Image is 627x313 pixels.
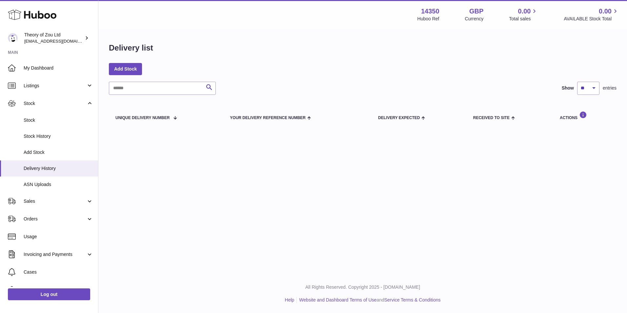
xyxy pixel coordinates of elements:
h1: Delivery list [109,43,153,53]
div: Currency [465,16,484,22]
span: Unique Delivery Number [115,116,170,120]
span: ASN Uploads [24,181,93,188]
span: 0.00 [599,7,612,16]
span: Sales [24,198,86,204]
span: My Dashboard [24,65,93,71]
span: Stock [24,117,93,123]
label: Show [562,85,574,91]
span: [EMAIL_ADDRESS][DOMAIN_NAME] [24,38,96,44]
a: 0.00 Total sales [509,7,538,22]
a: Website and Dashboard Terms of Use [299,297,376,303]
li: and [297,297,440,303]
span: Add Stock [24,149,93,156]
img: internalAdmin-14350@internal.huboo.com [8,33,18,43]
a: Add Stock [109,63,142,75]
span: Stock [24,100,86,107]
span: AVAILABLE Stock Total [564,16,619,22]
strong: 14350 [421,7,439,16]
span: Orders [24,216,86,222]
p: All Rights Reserved. Copyright 2025 - [DOMAIN_NAME] [104,284,622,290]
span: Listings [24,83,86,89]
span: 0.00 [518,7,531,16]
strong: GBP [469,7,483,16]
div: Huboo Ref [417,16,439,22]
a: Service Terms & Conditions [384,297,441,303]
a: 0.00 AVAILABLE Stock Total [564,7,619,22]
a: Log out [8,288,90,300]
span: Invoicing and Payments [24,251,86,258]
span: Delivery History [24,165,93,172]
span: Cases [24,269,93,275]
a: Help [285,297,294,303]
span: Your Delivery Reference Number [230,116,306,120]
span: Total sales [509,16,538,22]
span: Usage [24,234,93,240]
span: Delivery Expected [378,116,420,120]
span: Received to Site [473,116,510,120]
span: entries [603,85,617,91]
span: Stock History [24,133,93,139]
div: Actions [560,111,610,120]
div: Theory of Zou Ltd [24,32,83,44]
